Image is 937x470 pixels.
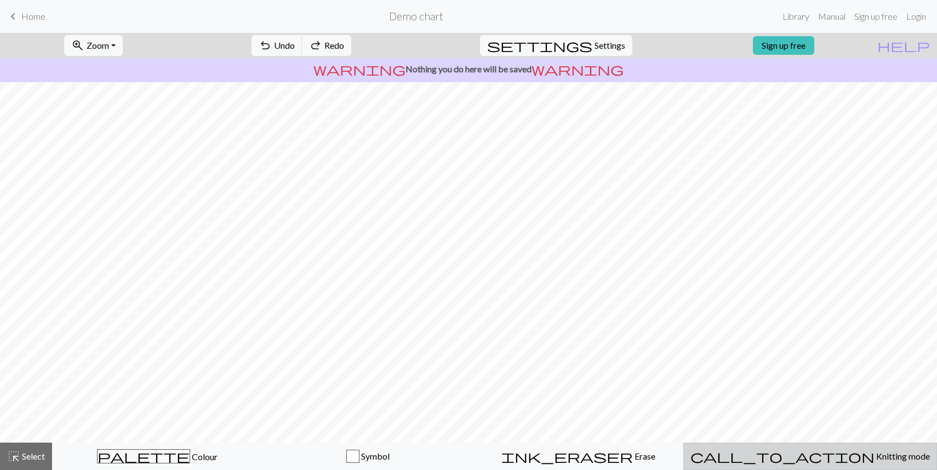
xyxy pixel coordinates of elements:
[98,449,190,464] span: palette
[850,5,902,27] a: Sign up free
[252,35,302,56] button: Undo
[753,36,814,55] a: Sign up free
[71,38,84,53] span: zoom_in
[324,40,344,50] span: Redo
[309,38,322,53] span: redo
[64,35,123,56] button: Zoom
[877,38,930,53] span: help
[875,451,930,461] span: Knitting mode
[262,443,473,470] button: Symbol
[21,11,45,21] span: Home
[359,451,390,461] span: Symbol
[20,451,45,461] span: Select
[274,40,295,50] span: Undo
[302,35,351,56] button: Redo
[532,61,624,77] span: warning
[7,449,20,464] span: highlight_alt
[480,35,632,56] button: SettingsSettings
[87,40,109,50] span: Zoom
[190,451,218,462] span: Colour
[595,39,625,52] span: Settings
[487,39,592,52] i: Settings
[501,449,633,464] span: ink_eraser
[633,451,655,461] span: Erase
[52,443,262,470] button: Colour
[4,62,933,76] p: Nothing you do here will be saved
[683,443,937,470] button: Knitting mode
[7,9,20,24] span: keyboard_arrow_left
[259,38,272,53] span: undo
[313,61,405,77] span: warning
[902,5,930,27] a: Login
[7,7,45,26] a: Home
[473,443,683,470] button: Erase
[814,5,850,27] a: Manual
[690,449,875,464] span: call_to_action
[389,10,443,22] h2: Demo chart
[778,5,814,27] a: Library
[487,38,592,53] span: settings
